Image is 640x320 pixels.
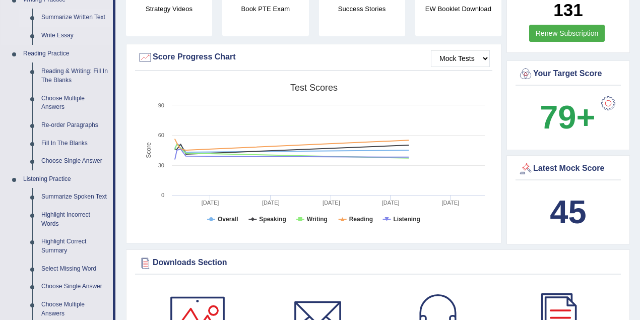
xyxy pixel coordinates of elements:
tspan: [DATE] [442,200,460,206]
h4: Strategy Videos [126,4,212,14]
tspan: Overall [218,216,238,223]
div: Latest Mock Score [518,161,618,176]
div: Your Target Score [518,67,618,82]
a: Summarize Spoken Text [37,188,113,206]
div: Score Progress Chart [138,50,490,65]
tspan: Test scores [290,83,338,93]
a: Highlight Incorrect Words [37,206,113,233]
tspan: [DATE] [202,200,219,206]
tspan: Writing [307,216,328,223]
a: Fill In The Blanks [37,135,113,153]
a: Renew Subscription [529,25,605,42]
b: 79+ [540,99,595,136]
a: Select Missing Word [37,260,113,278]
b: 45 [550,194,586,230]
tspan: [DATE] [382,200,400,206]
h4: Book PTE Exam [222,4,308,14]
tspan: Speaking [259,216,286,223]
h4: EW Booklet Download [415,4,501,14]
text: 90 [158,102,164,108]
tspan: Reading [349,216,373,223]
a: Summarize Written Text [37,9,113,27]
text: 30 [158,162,164,168]
a: Write Essay [37,27,113,45]
tspan: Listening [394,216,420,223]
text: 60 [158,132,164,138]
div: Downloads Section [138,255,618,271]
a: Re-order Paragraphs [37,116,113,135]
a: Choose Single Answer [37,278,113,296]
a: Choose Multiple Answers [37,90,113,116]
a: Listening Practice [19,170,113,188]
tspan: [DATE] [262,200,280,206]
h4: Success Stories [319,4,405,14]
a: Reading & Writing: Fill In The Blanks [37,62,113,89]
tspan: Score [145,142,152,158]
text: 0 [161,192,164,198]
tspan: [DATE] [323,200,340,206]
a: Choose Single Answer [37,152,113,170]
a: Reading Practice [19,45,113,63]
a: Highlight Correct Summary [37,233,113,260]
